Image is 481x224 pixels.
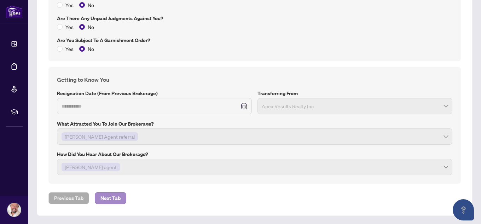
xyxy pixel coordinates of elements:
span: [PERSON_NAME] Agent referral [65,133,135,140]
span: RAHR Agent referral [62,132,138,141]
button: Next Tab [95,192,126,204]
label: Are you subject to a Garnishment Order? [57,36,452,44]
button: Open asap [453,199,474,220]
label: Transferring From [257,90,452,97]
span: Yes [63,45,76,53]
h4: Getting to Know You [57,75,452,84]
label: What attracted you to join our brokerage? [57,120,452,128]
label: How did you hear about our brokerage? [57,150,452,158]
span: No [85,1,97,9]
span: Yes [63,1,76,9]
label: Are there any unpaid judgments against you? [57,15,452,22]
button: Previous Tab [48,192,89,204]
label: Resignation Date (from previous brokerage) [57,90,252,97]
span: [PERSON_NAME] agent [65,163,117,171]
img: logo [6,5,23,18]
span: No [85,45,97,53]
span: RAHR agent [62,163,120,171]
span: Yes [63,23,76,31]
span: No [85,23,97,31]
span: Next Tab [100,193,121,204]
span: Apex Results Realty Inc [262,99,448,113]
img: Profile Icon [7,203,21,217]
